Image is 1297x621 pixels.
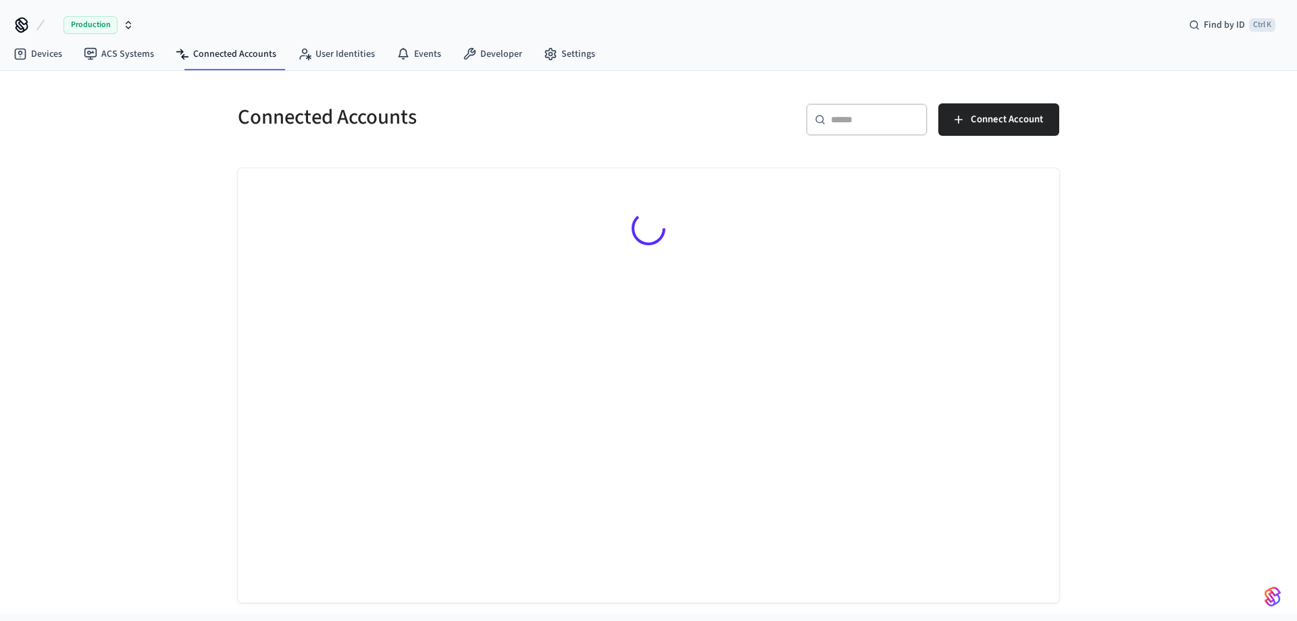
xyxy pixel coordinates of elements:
[63,16,118,34] span: Production
[1249,18,1275,32] span: Ctrl K
[452,42,533,66] a: Developer
[73,42,165,66] a: ACS Systems
[1265,586,1281,607] img: SeamLogoGradient.69752ec5.svg
[165,42,287,66] a: Connected Accounts
[1204,18,1245,32] span: Find by ID
[971,111,1043,128] span: Connect Account
[238,103,640,131] h5: Connected Accounts
[386,42,452,66] a: Events
[533,42,606,66] a: Settings
[938,103,1059,136] button: Connect Account
[3,42,73,66] a: Devices
[287,42,386,66] a: User Identities
[1178,13,1286,37] div: Find by IDCtrl K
